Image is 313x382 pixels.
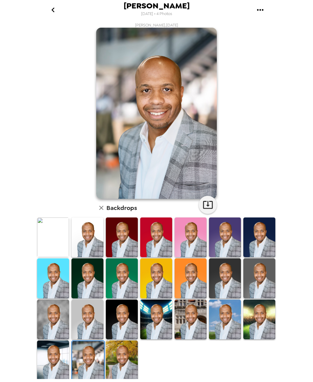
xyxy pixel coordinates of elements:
h6: Backdrops [106,203,137,213]
img: Original [37,217,69,257]
span: [PERSON_NAME] [124,2,190,10]
span: [PERSON_NAME] , [DATE] [135,23,178,28]
span: [DATE] • 4 Photos [141,10,172,18]
img: user [96,28,217,199]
